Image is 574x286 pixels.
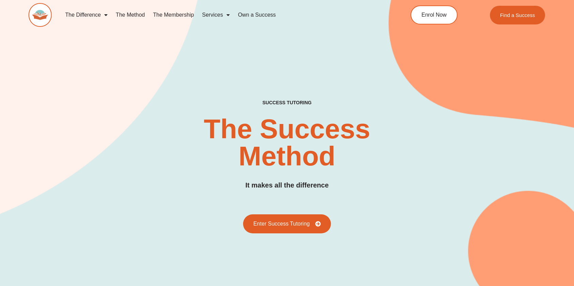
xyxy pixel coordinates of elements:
a: Find a Success [490,6,545,24]
h2: The Success Method [170,115,404,170]
span: Enrol Now [421,12,447,18]
a: Services [198,7,234,23]
h4: SUCCESS TUTORING​ [210,100,363,106]
a: Enrol Now [411,5,458,24]
a: Enter Success Tutoring [243,214,331,233]
a: Own a Success [234,7,280,23]
a: The Difference [61,7,112,23]
span: Find a Success [500,13,535,18]
nav: Menu [61,7,381,23]
a: The Membership [149,7,198,23]
h3: It makes all the difference [245,180,329,191]
span: Enter Success Tutoring [253,221,309,227]
a: The Method [112,7,149,23]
